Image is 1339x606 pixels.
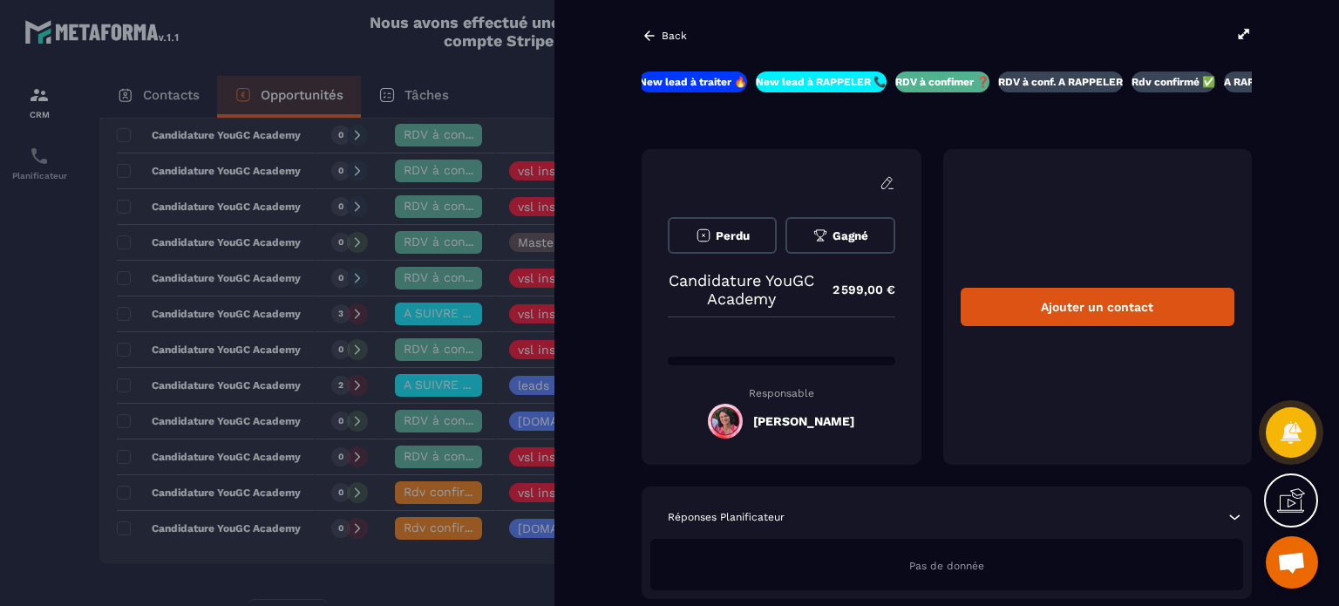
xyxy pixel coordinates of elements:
[639,75,747,89] p: New lead à traiter 🔥
[998,75,1123,89] p: RDV à conf. A RAPPELER
[753,414,854,428] h5: [PERSON_NAME]
[815,273,895,307] p: 2 599,00 €
[668,510,785,524] p: Réponses Planificateur
[895,75,989,89] p: RDV à confimer ❓
[909,560,984,572] span: Pas de donnée
[833,229,868,242] span: Gagné
[1266,536,1318,589] div: Ouvrir le chat
[756,75,887,89] p: New lead à RAPPELER 📞
[1132,75,1215,89] p: Rdv confirmé ✅
[668,271,815,308] p: Candidature YouGC Academy
[662,30,687,42] p: Back
[668,217,777,254] button: Perdu
[716,229,750,242] span: Perdu
[668,387,895,399] p: Responsable
[785,217,894,254] button: Gagné
[961,288,1234,326] div: Ajouter un contact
